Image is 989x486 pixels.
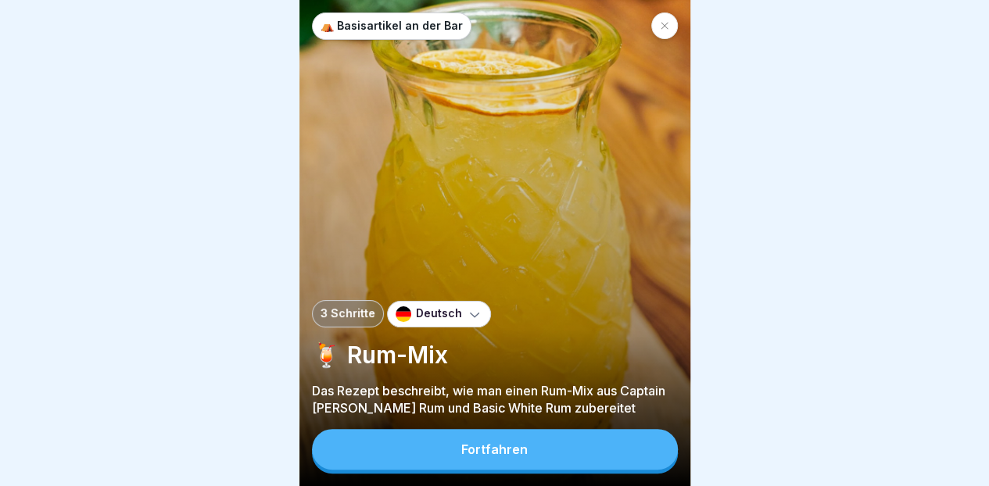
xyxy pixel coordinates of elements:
p: ⛺️ Basisartikel an der Bar [321,20,463,33]
p: Das Rezept beschreibt, wie man einen Rum-Mix aus Captain [PERSON_NAME] Rum und Basic White Rum zu... [312,382,678,416]
p: Deutsch [416,307,462,320]
p: 🍹 Rum-Mix [312,340,678,370]
img: de.svg [396,306,411,322]
p: 3 Schritte [321,307,375,320]
button: Fortfahren [312,429,678,470]
div: Fortfahren [461,442,528,456]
